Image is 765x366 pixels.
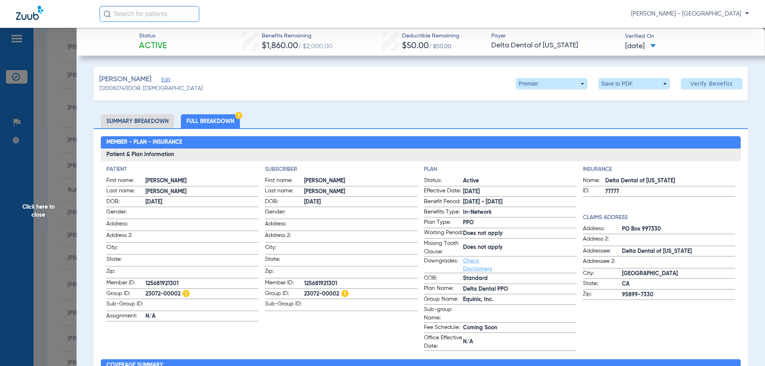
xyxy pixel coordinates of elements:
span: [DATE] - [DATE] [463,198,577,206]
span: [PERSON_NAME] [304,177,418,185]
span: Member ID: [106,279,145,288]
span: Edit [161,77,169,84]
a: Check Disclaimers [463,258,492,272]
span: Last name: [106,187,145,196]
span: [PERSON_NAME] [145,177,259,185]
span: Sub-Group ID: [265,300,304,311]
span: Addressee 2: [583,257,622,268]
span: Active [139,41,167,52]
span: Group Name: [424,295,463,305]
span: Gender: [106,208,145,219]
span: Last name: [265,187,304,196]
span: PO Box 997330 [622,225,736,233]
span: PPO [463,219,577,227]
span: Status [139,32,167,40]
span: Sub-Group ID: [106,300,145,311]
span: Assignment: [106,312,145,321]
span: State: [265,255,304,266]
span: Effective Date: [424,187,463,196]
span: Does not apply [463,229,577,238]
span: Address 2: [106,231,145,242]
span: $1,860.00 [262,42,298,50]
iframe: Chat Widget [725,328,765,366]
span: Standard [463,274,577,283]
span: Plan Name: [424,284,463,294]
button: Premier [516,78,587,89]
span: Verified On [625,32,752,41]
span: ID: [583,187,605,196]
span: 125681921301 [145,280,259,288]
img: Zuub Logo [16,6,43,20]
span: Address: [106,220,145,231]
span: Equinix, Inc. [463,296,577,304]
span: Benefits Type: [424,208,463,217]
span: N/A [145,312,259,321]
span: Address: [265,220,304,231]
span: City: [106,243,145,254]
span: Deductible Remaining [402,32,459,40]
span: Coming Soon [463,324,577,332]
span: Delta Dental of [US_STATE] [491,41,618,51]
img: Search Icon [104,10,111,18]
span: 23072-00002 [304,290,418,298]
span: $50.00 [402,42,429,50]
span: COB: [424,274,463,284]
span: Name: [583,176,605,186]
span: Status: [424,176,463,186]
span: Zip: [265,267,304,278]
span: / $2,000.00 [298,43,332,50]
span: Zip: [106,267,145,278]
span: [DATE] [304,198,418,206]
span: State: [106,255,145,266]
span: / $50.00 [429,44,451,49]
span: [PERSON_NAME] [145,188,259,196]
span: (120082741) DOB: [DEMOGRAPHIC_DATA] [99,84,203,93]
span: 23072-00002 [145,290,259,298]
img: Hazard [182,290,190,297]
span: 125681921301 [304,280,418,288]
h4: Plan [424,165,577,174]
span: Verify Benefits [690,80,733,87]
span: City: [265,243,304,254]
h4: Claims Address [583,213,736,222]
span: [PERSON_NAME] [304,188,418,196]
span: 77777 [605,188,736,196]
span: Delta Dental of [US_STATE] [622,247,736,256]
span: [DATE] [463,188,577,196]
span: Benefits Remaining [262,32,332,40]
span: 95899-7330 [622,291,736,299]
span: DOB: [265,198,304,207]
span: First name: [106,176,145,186]
span: In-Network [463,208,577,217]
img: Hazard [235,112,242,119]
span: Sub-group Name: [424,305,463,322]
app-breakdown-title: Patient [106,165,259,174]
input: Search for patients [100,6,199,22]
span: DOB: [106,198,145,207]
span: Active [463,177,577,185]
button: Verify Benefits [681,78,742,89]
span: Downgrades: [424,257,463,273]
span: Addressee: [583,247,622,256]
span: Does not apply [463,243,577,252]
span: Member ID: [265,279,304,288]
span: Group ID: [106,290,145,299]
li: Full Breakdown [181,114,240,128]
span: Benefit Period: [424,198,463,207]
span: Address: [583,225,622,234]
span: Delta Dental PPO [463,285,577,294]
span: First name: [265,176,304,186]
span: Missing Tooth Clause: [424,239,463,256]
span: Gender: [265,208,304,219]
span: Address 2: [583,235,622,246]
span: [PERSON_NAME] - [GEOGRAPHIC_DATA] [631,10,749,18]
span: Delta Dental of [US_STATE] [605,177,736,185]
span: [DATE] [145,198,259,206]
span: [DATE] [625,41,656,51]
span: Waiting Period: [424,229,463,238]
h2: Member - Plan - Insurance [101,136,741,149]
span: Office Effective Date: [424,334,463,350]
